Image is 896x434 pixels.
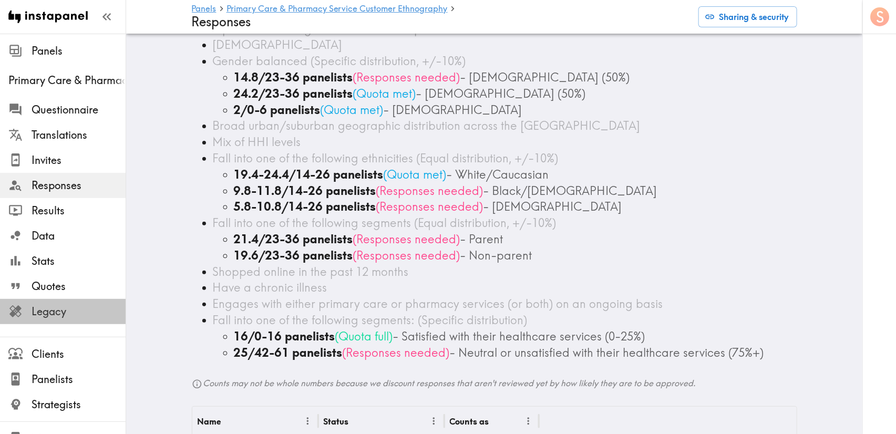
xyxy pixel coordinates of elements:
b: 25/42-61 panelists [234,345,343,360]
b: 2/0-6 panelists [234,102,321,117]
span: [DEMOGRAPHIC_DATA] [213,37,343,52]
span: Primary Care & Pharmacy Service Customer Ethnography [8,73,126,88]
b: 21.4/23-36 panelists [234,232,353,246]
span: Mix of HHI levels [213,135,301,149]
b: 19.4-24.4/14-26 panelists [234,167,384,182]
span: ( Quota full ) [335,329,393,344]
span: Fall into one of the following segments: (Specific distribution) [213,313,528,327]
span: Clients [32,347,126,361]
button: Menu [300,413,316,429]
h6: Counts may not be whole numbers because we discount responses that aren't reviewed yet by how lik... [192,377,797,389]
a: Primary Care & Pharmacy Service Customer Ethnography [226,4,448,14]
span: - Non-parent [460,248,532,263]
span: Panelists [32,372,126,387]
span: Engages with either primary care or pharmacy services (or both) on an ongoing basis [213,296,663,311]
span: - Parent [460,232,503,246]
span: - Satisfied with their healthcare services (0-25%) [393,329,645,344]
div: Name [198,416,221,427]
button: Menu [426,413,442,429]
span: Fall into one of the following ethnicities (Equal distribution, +/-10%) [213,151,559,166]
button: Sharing & security [698,6,797,27]
span: Broad urban/suburban geographic distribution across the [GEOGRAPHIC_DATA] [213,118,641,133]
span: Invites [32,153,126,168]
span: Fall into one of the following segments (Equal distribution, +/-10%) [213,215,557,230]
button: Sort [350,413,366,429]
span: ( Quota met ) [353,86,416,101]
span: - Neutral or unsatisfied with their healthcare services (75%+) [450,345,764,360]
button: Sort [490,413,507,429]
b: 9.8-11.8/14-26 panelists [234,183,376,198]
button: Sort [222,413,239,429]
span: ( Responses needed ) [343,345,450,360]
b: 14.8/23-36 panelists [234,70,353,85]
span: Questionnaire [32,102,126,117]
span: - [DEMOGRAPHIC_DATA] (50%) [460,70,630,85]
span: Results [32,203,126,218]
span: Legacy [32,304,126,319]
span: Shopped online in the past 12 months [213,264,409,279]
span: Have a chronic illness [213,280,327,295]
span: ( Responses needed ) [353,232,460,246]
span: Gender balanced (Specific distribution, +/-10%) [213,54,466,68]
b: 24.2/23-36 panelists [234,86,353,101]
span: ( Responses needed ) [353,70,460,85]
span: ( Responses needed ) [353,248,460,263]
span: Strategists [32,397,126,412]
span: - [DEMOGRAPHIC_DATA] [483,199,622,214]
button: S [869,6,890,27]
span: ( Responses needed ) [376,199,483,214]
span: Translations [32,128,126,142]
a: Panels [192,4,217,14]
h4: Responses [192,14,690,29]
span: Data [32,229,126,243]
span: S [877,8,884,26]
span: - [DEMOGRAPHIC_DATA] [384,102,522,117]
div: Status [324,416,349,427]
div: Counts as [450,416,489,427]
span: Stats [32,254,126,268]
button: Menu [520,413,537,429]
b: 16/0-16 panelists [234,329,335,344]
span: - [DEMOGRAPHIC_DATA] (50%) [416,86,586,101]
span: Responses [32,178,126,193]
span: - White/Caucasian [447,167,549,182]
b: 5.8-10.8/14-26 panelists [234,199,376,214]
b: 19.6/23-36 panelists [234,248,353,263]
span: - Black/[DEMOGRAPHIC_DATA] [483,183,657,198]
span: Open to discussing their healthcare experiences [213,22,467,36]
span: ( Quota met ) [384,167,447,182]
span: ( Responses needed ) [376,183,483,198]
span: ( Quota met ) [321,102,384,117]
span: Panels [32,44,126,58]
span: Quotes [32,279,126,294]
